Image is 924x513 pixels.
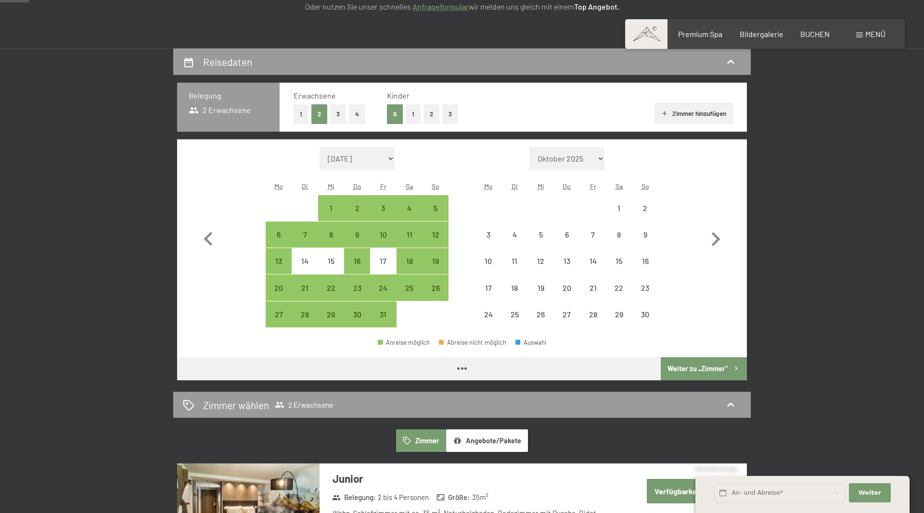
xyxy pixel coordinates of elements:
[580,275,606,300] div: Fri Nov 21 2025
[580,301,606,327] div: Fri Nov 28 2025
[194,147,222,328] button: Vorheriger Monat
[378,339,430,346] div: Anreise möglich
[476,231,500,255] div: 3
[406,182,413,190] abbr: Samstag
[527,275,553,300] div: Wed Nov 19 2025
[345,257,369,281] div: 16
[633,204,657,228] div: 2
[267,311,291,335] div: 27
[528,231,552,255] div: 5
[501,222,527,248] div: Tue Nov 04 2025
[606,301,632,327] div: Anreise nicht möglich
[501,248,527,274] div: Anreise nicht möglich
[484,182,493,190] abbr: Montag
[266,275,292,300] div: Mon Oct 20 2025
[266,248,292,274] div: Anreise möglich
[607,311,631,335] div: 29
[554,222,580,248] div: Thu Nov 06 2025
[423,248,449,274] div: Anreise möglich
[344,248,370,274] div: Anreise möglich
[267,257,291,281] div: 13
[266,301,292,327] div: Mon Oct 27 2025
[472,492,488,502] span: 35 m²
[581,311,605,335] div: 28
[318,275,344,300] div: Anreise möglich
[632,222,658,248] div: Sun Nov 09 2025
[423,275,449,300] div: Anreise möglich
[527,222,553,248] div: Wed Nov 05 2025
[661,357,747,380] button: Weiter zu „Zimmer“
[476,284,500,308] div: 17
[654,103,733,124] button: Zimmer hinzufügen
[606,275,632,300] div: Anreise nicht möglich
[423,275,449,300] div: Sun Oct 26 2025
[396,429,446,451] button: Zimmer
[266,222,292,248] div: Mon Oct 06 2025
[292,301,318,327] div: Tue Oct 28 2025
[387,104,403,124] button: 0
[580,248,606,274] div: Anreise nicht möglich
[371,311,395,335] div: 31
[527,275,553,300] div: Anreise nicht möglich
[538,182,544,190] abbr: Mittwoch
[607,204,631,228] div: 1
[606,248,632,274] div: Anreise nicht möglich
[446,429,528,451] button: Angebote/Pakete
[293,311,317,335] div: 28
[632,222,658,248] div: Anreise nicht möglich
[606,248,632,274] div: Sat Nov 15 2025
[632,248,658,274] div: Anreise nicht möglich
[475,275,501,300] div: Anreise nicht möglich
[371,231,395,255] div: 10
[203,56,252,68] h2: Reisedaten
[294,104,308,124] button: 1
[555,311,579,335] div: 27
[563,182,571,190] abbr: Donnerstag
[423,222,449,248] div: Sun Oct 12 2025
[302,182,308,190] abbr: Dienstag
[311,104,327,124] button: 2
[319,311,343,335] div: 29
[528,257,552,281] div: 12
[387,91,410,100] span: Kinder
[527,222,553,248] div: Anreise nicht möglich
[632,195,658,221] div: Sun Nov 02 2025
[502,284,526,308] div: 18
[501,222,527,248] div: Anreise nicht möglich
[476,257,500,281] div: 10
[371,257,395,281] div: 17
[442,104,458,124] button: 3
[859,488,881,497] span: Weiter
[606,275,632,300] div: Sat Nov 22 2025
[581,231,605,255] div: 7
[554,275,580,300] div: Thu Nov 20 2025
[318,222,344,248] div: Wed Oct 08 2025
[423,195,449,221] div: Sun Oct 05 2025
[633,231,657,255] div: 9
[554,301,580,327] div: Thu Nov 27 2025
[527,301,553,327] div: Wed Nov 26 2025
[527,248,553,274] div: Wed Nov 12 2025
[397,275,423,300] div: Sat Oct 25 2025
[332,492,376,502] strong: Belegung :
[423,222,449,248] div: Anreise möglich
[318,248,344,274] div: Wed Oct 15 2025
[344,301,370,327] div: Thu Oct 30 2025
[475,248,501,274] div: Mon Nov 10 2025
[502,257,526,281] div: 11
[436,492,470,502] strong: Größe :
[678,29,722,38] a: Premium Spa
[633,284,657,308] div: 23
[632,275,658,300] div: Anreise nicht möglich
[555,284,579,308] div: 20
[580,222,606,248] div: Anreise nicht möglich
[344,222,370,248] div: Anreise möglich
[528,284,552,308] div: 19
[554,222,580,248] div: Anreise nicht möglich
[423,195,449,221] div: Anreise möglich
[580,275,606,300] div: Anreise nicht möglich
[344,248,370,274] div: Thu Oct 16 2025
[475,301,501,327] div: Anreise nicht möglich
[800,29,830,38] span: BUCHEN
[502,231,526,255] div: 4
